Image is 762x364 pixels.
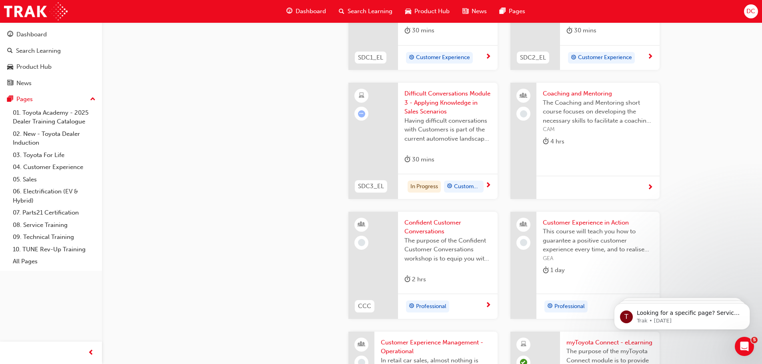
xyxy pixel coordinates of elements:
span: Having difficult conversations with Customers is part of the current automotive landscape and nee... [404,116,491,143]
span: learningResourceType_INSTRUCTOR_LED-icon [359,219,364,230]
a: 02. New - Toyota Dealer Induction [10,128,99,149]
span: next-icon [647,184,653,191]
span: DC [746,7,755,16]
span: duration-icon [566,26,572,36]
a: Search Learning [3,44,99,58]
span: pages-icon [7,96,13,103]
span: Product Hub [414,7,450,16]
button: Pages [3,92,99,107]
span: next-icon [647,54,653,61]
span: SDC2_EL [520,53,546,62]
span: learningResourceType_ELEARNING-icon [359,91,364,101]
span: Customer Experience [454,182,481,191]
span: learningRecordVerb_NONE-icon [358,239,365,246]
a: CCCConfident Customer ConversationsThe purpose of the Confident Customer Conversations workshop i... [348,212,498,319]
span: learningResourceType_ELEARNING-icon [521,339,526,350]
span: This course will teach you how to guarantee a positive customer experience every time, and to rea... [543,227,653,254]
span: search-icon [339,6,344,16]
a: 06. Electrification (EV & Hybrid) [10,185,99,207]
iframe: Intercom notifications message [602,286,762,342]
a: News [3,76,99,91]
a: All Pages [10,255,99,268]
a: pages-iconPages [493,3,532,20]
span: Difficult Conversations Module 3 - Applying Knowledge in Sales Scenarios [404,89,491,116]
span: duration-icon [404,274,410,284]
a: 08. Service Training [10,219,99,231]
span: target-icon [409,301,414,312]
div: 1 day [543,265,565,275]
span: Customer Experience [578,53,632,62]
div: Search Learning [16,46,61,56]
span: target-icon [447,181,452,192]
span: guage-icon [286,6,292,16]
span: people-icon [359,339,364,350]
span: Coaching and Mentoring [543,89,653,98]
div: Product Hub [16,62,52,72]
div: 30 mins [404,26,434,36]
span: Confident Customer Conversations [404,218,491,236]
a: 04. Customer Experience [10,161,99,173]
span: learningRecordVerb_NONE-icon [520,239,527,246]
iframe: Intercom live chat [735,337,754,356]
span: people-icon [521,219,526,230]
div: 30 mins [404,155,434,165]
div: Pages [16,95,33,104]
span: prev-icon [88,348,94,358]
div: Dashboard [16,30,47,39]
span: next-icon [485,302,491,309]
span: car-icon [7,64,13,71]
span: news-icon [462,6,468,16]
span: learningRecordVerb_NONE-icon [520,110,527,117]
a: 09. Technical Training [10,231,99,243]
a: 07. Parts21 Certification [10,207,99,219]
a: SDC3_ELDifficult Conversations Module 3 - Applying Knowledge in Sales ScenariosHaving difficult c... [348,83,498,199]
span: Professional [554,302,585,311]
span: learningRecordVerb_ATTEMPT-icon [358,110,365,117]
span: 5 [751,337,758,343]
a: Customer Experience in ActionThis course will teach you how to guarantee a positive customer expe... [510,212,660,319]
a: car-iconProduct Hub [399,3,456,20]
div: News [16,79,32,88]
span: The Coaching and Mentoring short course focuses on developing the necessary skills to facilitate ... [543,98,653,125]
span: duration-icon [543,265,549,275]
span: people-icon [521,91,526,101]
a: guage-iconDashboard [280,3,332,20]
span: Customer Experience [416,53,470,62]
a: search-iconSearch Learning [332,3,399,20]
a: news-iconNews [456,3,493,20]
a: Dashboard [3,27,99,42]
div: 2 hrs [404,274,426,284]
span: search-icon [7,48,13,55]
span: duration-icon [404,155,410,165]
a: 01. Toyota Academy - 2025 Dealer Training Catalogue [10,107,99,128]
span: up-icon [90,94,96,105]
span: SDC1_EL [358,53,383,62]
a: 10. TUNE Rev-Up Training [10,243,99,256]
img: Trak [4,2,68,20]
span: Search Learning [348,7,392,16]
span: myToyota Connect - eLearning [566,338,653,347]
span: Pages [509,7,525,16]
span: duration-icon [543,137,549,147]
span: guage-icon [7,31,13,38]
span: Dashboard [296,7,326,16]
a: 05. Sales [10,173,99,186]
span: CCC [358,302,371,311]
span: CAM [543,125,653,134]
span: car-icon [405,6,411,16]
button: DashboardSearch LearningProduct HubNews [3,26,99,92]
a: 03. Toyota For Life [10,149,99,161]
span: target-icon [571,53,576,63]
span: news-icon [7,80,13,87]
span: News [472,7,487,16]
div: 4 hrs [543,137,564,147]
a: Product Hub [3,60,99,74]
span: Customer Experience in Action [543,218,653,227]
span: duration-icon [404,26,410,36]
span: Professional [416,302,446,311]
